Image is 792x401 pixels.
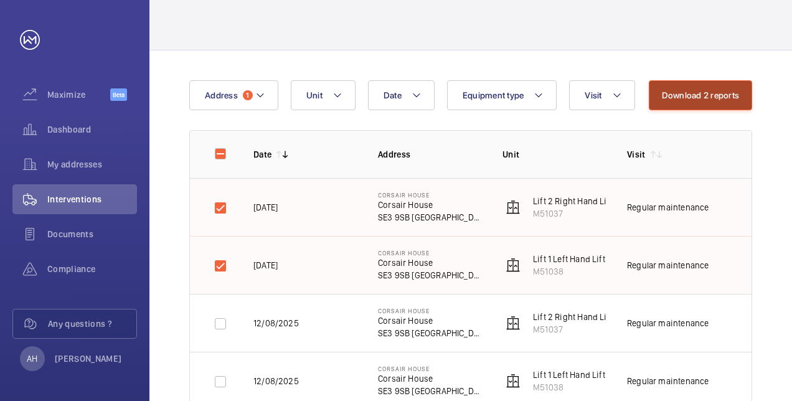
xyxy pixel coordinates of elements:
p: SE3 9SB [GEOGRAPHIC_DATA] [378,327,483,339]
p: Date [253,148,271,161]
span: Interventions [47,193,137,205]
img: elevator.svg [506,200,521,215]
p: Corsair House [378,372,483,385]
span: Address [205,90,238,100]
div: Regular maintenance [627,201,709,214]
span: My addresses [47,158,137,171]
button: Visit [569,80,634,110]
button: Unit [291,80,356,110]
button: Download 2 reports [649,80,753,110]
button: Equipment type [447,80,557,110]
p: Corsair House [378,257,483,269]
p: M51038 [533,381,605,394]
span: Maximize [47,88,110,101]
button: Address1 [189,80,278,110]
span: Dashboard [47,123,137,136]
span: Visit [585,90,601,100]
span: Any questions ? [48,318,136,330]
span: 1 [243,90,253,100]
div: Regular maintenance [627,259,709,271]
p: [PERSON_NAME] [55,352,122,365]
p: Lift 1 Left Hand Lift [533,253,605,265]
span: Compliance [47,263,137,275]
p: Corsair House [378,199,483,211]
p: AH [27,352,37,365]
p: Corsair House [378,365,483,372]
p: M51038 [533,265,605,278]
p: Visit [627,148,646,161]
p: M51037 [533,323,613,336]
p: [DATE] [253,201,278,214]
span: Beta [110,88,127,101]
p: Corsair House [378,191,483,199]
div: Regular maintenance [627,317,709,329]
p: Lift 2 Right Hand Lift [533,311,613,323]
span: Equipment type [463,90,524,100]
span: Date [384,90,402,100]
p: SE3 9SB [GEOGRAPHIC_DATA] [378,385,483,397]
p: 12/08/2025 [253,375,299,387]
p: Address [378,148,483,161]
img: elevator.svg [506,258,521,273]
span: Documents [47,228,137,240]
p: Corsair House [378,307,483,314]
p: SE3 9SB [GEOGRAPHIC_DATA] [378,269,483,281]
span: Unit [306,90,323,100]
p: M51037 [533,207,613,220]
img: elevator.svg [506,374,521,389]
p: SE3 9SB [GEOGRAPHIC_DATA] [378,211,483,224]
p: Corsair House [378,314,483,327]
p: [DATE] [253,259,278,271]
p: Unit [502,148,607,161]
img: elevator.svg [506,316,521,331]
p: Corsair House [378,249,483,257]
button: Date [368,80,435,110]
p: 12/08/2025 [253,317,299,329]
p: Lift 1 Left Hand Lift [533,369,605,381]
div: Regular maintenance [627,375,709,387]
p: Lift 2 Right Hand Lift [533,195,613,207]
